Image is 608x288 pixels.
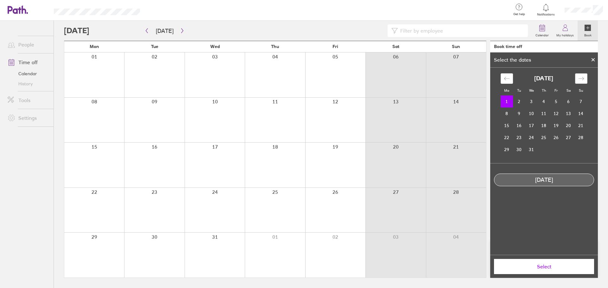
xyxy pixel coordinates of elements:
td: Wednesday, December 17, 2025 [525,119,538,132]
td: Tuesday, December 30, 2025 [513,144,525,156]
td: Friday, December 26, 2025 [550,132,562,144]
a: Calendar [3,69,54,79]
td: Sunday, December 14, 2025 [575,107,587,119]
td: Tuesday, December 2, 2025 [513,95,525,107]
a: History [3,79,54,89]
td: Tuesday, December 23, 2025 [513,132,525,144]
span: Fri [332,44,338,49]
div: Book time off [494,44,522,49]
span: Tue [151,44,158,49]
small: Sa [567,88,571,93]
td: Monday, December 15, 2025 [501,119,513,132]
td: Tuesday, December 16, 2025 [513,119,525,132]
small: Fr [554,88,558,93]
td: Monday, December 29, 2025 [501,144,513,156]
label: Book [580,32,595,37]
td: Monday, December 22, 2025 [501,132,513,144]
td: Friday, December 19, 2025 [550,119,562,132]
td: Sunday, December 28, 2025 [575,132,587,144]
button: [DATE] [151,26,179,36]
td: Saturday, December 6, 2025 [562,95,575,107]
div: Move forward to switch to the next month. [575,73,587,84]
small: Su [579,88,583,93]
a: Settings [3,112,54,124]
button: Select [494,259,594,274]
a: Tools [3,94,54,107]
label: Calendar [532,32,553,37]
td: Selected. Monday, December 1, 2025 [501,95,513,107]
span: Mon [90,44,99,49]
td: Wednesday, December 10, 2025 [525,107,538,119]
td: Wednesday, December 31, 2025 [525,144,538,156]
span: Sat [392,44,399,49]
small: Tu [517,88,521,93]
td: Thursday, December 18, 2025 [538,119,550,132]
input: Filter by employee [398,25,524,37]
a: Book [578,21,598,41]
small: We [529,88,534,93]
div: Calendar [494,68,594,163]
a: Time off [3,56,54,69]
div: Select the dates [490,57,535,63]
td: Saturday, December 20, 2025 [562,119,575,132]
td: Thursday, December 25, 2025 [538,132,550,144]
td: Monday, December 8, 2025 [501,107,513,119]
td: Thursday, December 11, 2025 [538,107,550,119]
td: Wednesday, December 24, 2025 [525,132,538,144]
span: Sun [452,44,460,49]
td: Sunday, December 7, 2025 [575,95,587,107]
td: Tuesday, December 9, 2025 [513,107,525,119]
a: Notifications [536,3,556,16]
span: Get help [509,12,529,16]
td: Wednesday, December 3, 2025 [525,95,538,107]
td: Friday, December 12, 2025 [550,107,562,119]
span: Wed [210,44,220,49]
strong: [DATE] [534,75,553,82]
a: People [3,38,54,51]
td: Friday, December 5, 2025 [550,95,562,107]
small: Mo [504,88,509,93]
label: My holidays [553,32,578,37]
span: Select [498,264,590,269]
div: [DATE] [494,177,594,183]
td: Thursday, December 4, 2025 [538,95,550,107]
small: Th [542,88,546,93]
a: Calendar [532,21,553,41]
span: Notifications [536,13,556,16]
td: Sunday, December 21, 2025 [575,119,587,132]
span: Thu [271,44,279,49]
a: My holidays [553,21,578,41]
td: Saturday, December 13, 2025 [562,107,575,119]
td: Saturday, December 27, 2025 [562,132,575,144]
div: Move backward to switch to the previous month. [501,73,513,84]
